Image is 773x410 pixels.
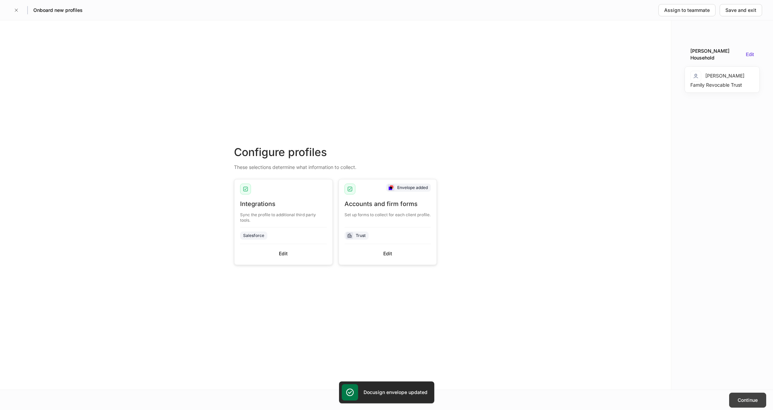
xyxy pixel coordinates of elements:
[345,208,431,218] div: Set up forms to collect for each client profile.
[345,200,431,208] div: Accounts and firm forms
[240,200,327,208] div: Integrations
[729,393,766,408] button: Continue
[746,52,754,57] button: Edit
[345,248,431,259] button: Edit
[279,250,288,257] div: Edit
[725,7,756,14] div: Save and exit
[690,71,754,88] div: [PERSON_NAME] Family Revocable Trust
[664,7,710,14] div: Assign to teammate
[240,248,327,259] button: Edit
[243,232,264,239] div: Salesforce
[33,7,83,14] h5: Onboard new profiles
[720,4,762,16] button: Save and exit
[240,208,327,223] div: Sync the profile to additional third party tools.
[738,397,758,404] div: Continue
[383,250,392,257] div: Edit
[234,145,437,160] div: Configure profiles
[356,232,366,239] div: Trust
[234,160,437,171] div: These selections determine what information to collect.
[658,4,716,16] button: Assign to teammate
[364,389,427,396] h5: Docusign envelope updated
[397,184,428,191] div: Envelope added
[690,48,743,61] div: [PERSON_NAME] Household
